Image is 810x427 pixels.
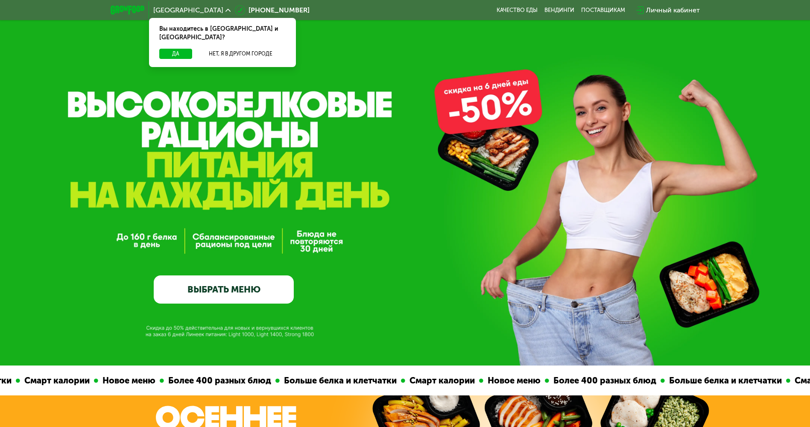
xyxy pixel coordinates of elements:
button: Нет, я в другом городе [196,49,286,59]
a: Вендинги [544,7,574,14]
div: Новое меню [95,374,157,387]
div: Смарт калории [17,374,91,387]
div: Новое меню [480,374,542,387]
div: Вы находитесь в [GEOGRAPHIC_DATA] и [GEOGRAPHIC_DATA]? [149,18,296,49]
a: ВЫБРАТЬ МЕНЮ [154,275,294,304]
button: Да [159,49,192,59]
div: Смарт калории [402,374,476,387]
span: [GEOGRAPHIC_DATA] [153,7,223,14]
div: Больше белка и клетчатки [277,374,398,387]
div: Более 400 разных блюд [546,374,658,387]
a: Качество еды [497,7,538,14]
div: Личный кабинет [646,5,700,15]
a: [PHONE_NUMBER] [235,5,310,15]
div: Более 400 разных блюд [161,374,272,387]
div: поставщикам [581,7,625,14]
div: Больше белка и клетчатки [662,374,783,387]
